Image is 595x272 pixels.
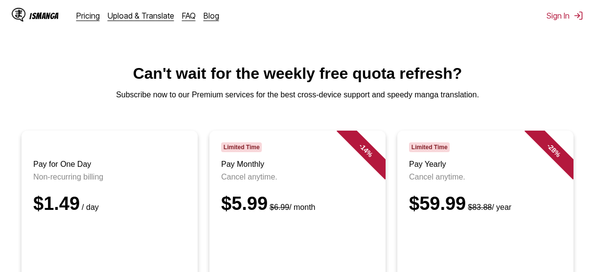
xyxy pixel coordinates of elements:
[409,142,450,152] span: Limited Time
[466,203,511,211] small: / year
[573,11,583,21] img: Sign out
[221,160,374,169] h3: Pay Monthly
[29,11,59,21] div: IsManga
[221,193,374,214] div: $5.99
[337,121,395,180] div: - 14 %
[108,11,174,21] a: Upload & Translate
[33,173,186,181] p: Non-recurring billing
[76,11,100,21] a: Pricing
[409,173,562,181] p: Cancel anytime.
[204,11,219,21] a: Blog
[33,193,186,214] div: $1.49
[468,203,492,211] s: $83.88
[221,173,374,181] p: Cancel anytime.
[525,121,583,180] div: - 28 %
[182,11,196,21] a: FAQ
[221,142,262,152] span: Limited Time
[8,65,587,83] h1: Can't wait for the weekly free quota refresh?
[12,8,25,22] img: IsManga Logo
[8,91,587,99] p: Subscribe now to our Premium services for the best cross-device support and speedy manga translat...
[409,160,562,169] h3: Pay Yearly
[270,203,289,211] s: $6.99
[33,160,186,169] h3: Pay for One Day
[268,203,315,211] small: / month
[80,203,99,211] small: / day
[409,193,562,214] div: $59.99
[547,11,583,21] button: Sign In
[12,8,76,23] a: IsManga LogoIsManga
